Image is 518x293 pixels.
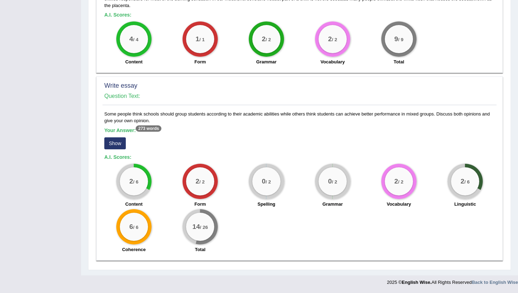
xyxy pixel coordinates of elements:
big: 0 [262,177,266,185]
big: 1 [196,35,199,43]
small: / 9 [398,37,403,42]
small: / 26 [200,225,208,230]
big: 2 [328,35,332,43]
small: / 6 [133,179,138,185]
small: / 6 [464,179,470,185]
small: / 1 [199,37,205,42]
div: Some people think schools should group students according to their academic abilities while other... [103,111,497,257]
div: 2025 © All Rights Reserved [387,275,518,286]
sup: 273 words [136,125,161,132]
big: 2 [461,177,464,185]
small: / 2 [266,37,271,42]
b: A.I. Scores: [104,12,131,18]
label: Grammar [322,201,343,207]
label: Vocabulary [320,58,345,65]
small: / 2 [199,179,205,185]
label: Spelling [258,201,276,207]
small: / 2 [266,179,271,185]
a: Back to English Wise [472,280,518,285]
label: Grammar [256,58,277,65]
small: / 2 [332,179,337,185]
small: / 2 [398,179,403,185]
button: Show [104,137,126,149]
big: 2 [196,177,199,185]
label: Total [394,58,404,65]
label: Form [195,58,206,65]
big: 6 [129,223,133,231]
label: Content [125,58,142,65]
big: 9 [394,35,398,43]
big: 14 [192,223,200,231]
label: Linguistic [454,201,476,207]
b: A.I. Scores: [104,154,131,160]
label: Content [125,201,142,207]
big: 4 [129,35,133,43]
label: Total [195,246,205,253]
small: / 2 [332,37,337,42]
big: 2 [129,177,133,185]
label: Coherence [122,246,146,253]
big: 2 [394,177,398,185]
b: Your Answer: [104,127,161,133]
big: 0 [328,177,332,185]
label: Form [195,201,206,207]
span: placenta [112,3,129,8]
h2: Write essay [104,82,495,89]
label: Vocabulary [387,201,411,207]
small: / 6 [133,225,138,230]
big: 2 [262,35,266,43]
small: / 4 [133,37,138,42]
h4: Question Text: [104,93,495,99]
strong: English Wise. [402,280,431,285]
span: the [104,3,111,8]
